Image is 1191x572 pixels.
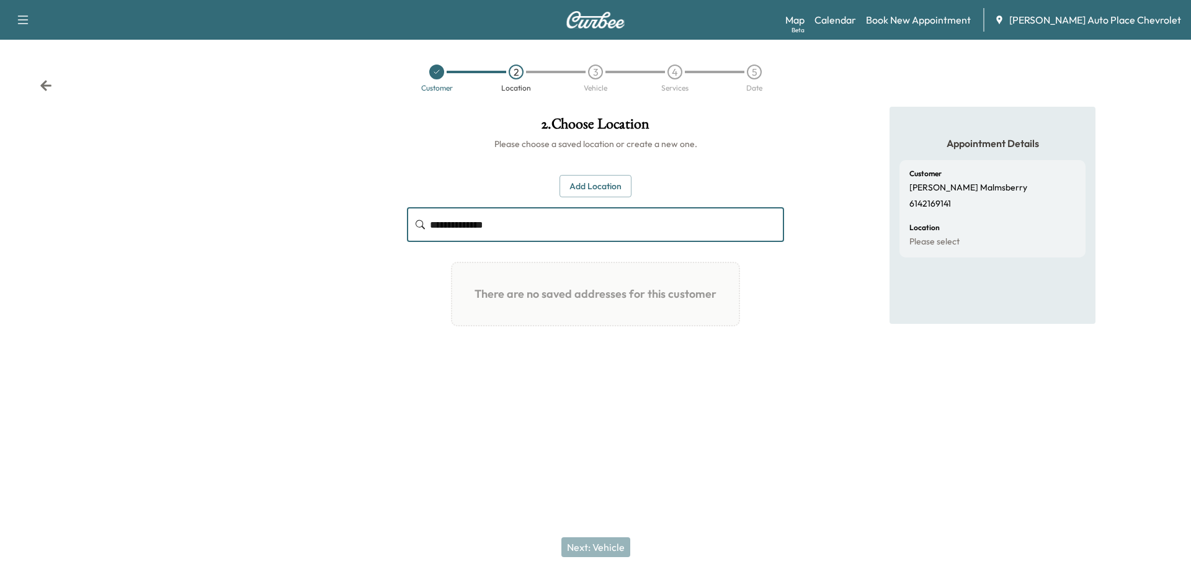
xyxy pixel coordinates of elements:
h1: 2 . Choose Location [407,117,784,138]
div: 5 [747,65,762,79]
a: Calendar [814,12,856,27]
div: Services [661,84,689,92]
div: Vehicle [584,84,607,92]
div: Date [746,84,762,92]
button: Add Location [560,175,631,198]
div: Customer [421,84,453,92]
div: 3 [588,65,603,79]
div: 4 [667,65,682,79]
span: [PERSON_NAME] Auto Place Chevrolet [1009,12,1181,27]
h5: Appointment Details [899,136,1086,150]
div: Beta [792,25,805,35]
p: Please select [909,236,960,248]
h1: There are no saved addresses for this customer [462,273,729,315]
a: MapBeta [785,12,805,27]
h6: Customer [909,170,942,177]
a: Book New Appointment [866,12,971,27]
p: [PERSON_NAME] Malmsberry [909,182,1027,194]
h6: Location [909,224,940,231]
img: Curbee Logo [566,11,625,29]
div: Back [40,79,52,92]
p: 6142169141 [909,199,951,210]
div: 2 [509,65,524,79]
h6: Please choose a saved location or create a new one. [407,138,784,150]
div: Location [501,84,531,92]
